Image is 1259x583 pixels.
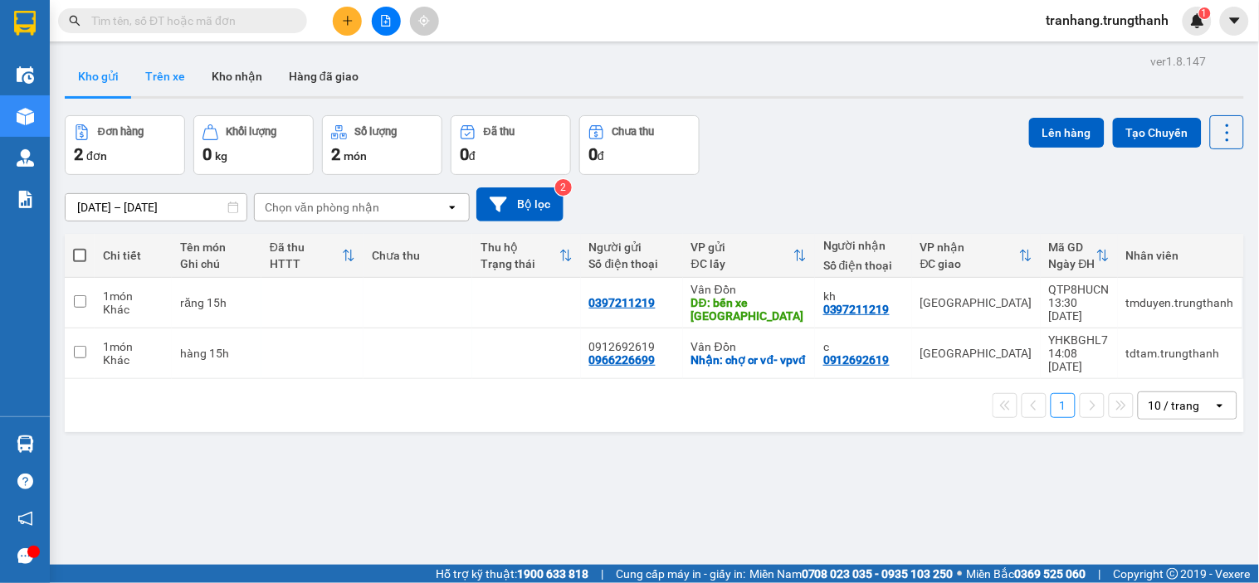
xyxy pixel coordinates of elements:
div: Trạng thái [481,257,559,270]
button: Đơn hàng2đơn [65,115,185,175]
span: Hỗ trợ kỹ thuật: [436,565,588,583]
div: 0397211219 [823,303,890,316]
div: Đã thu [484,126,515,138]
button: Kho nhận [198,56,276,96]
div: Người gửi [589,240,675,254]
div: Khác [103,303,163,316]
th: Toggle SortBy [261,234,364,278]
button: Hàng đã giao [276,56,372,96]
div: Nhân viên [1126,249,1234,262]
span: đ [598,149,604,163]
div: Chưa thu [612,126,655,138]
div: ver 1.8.147 [1151,52,1207,70]
img: warehouse-icon [17,149,34,167]
div: 0912692619 [589,340,675,353]
span: Miền Bắc [967,565,1086,583]
div: c [823,340,904,353]
div: Ghi chú [180,257,252,270]
button: Trên xe [132,56,198,96]
div: Đã thu [270,240,342,254]
div: 1 món [103,289,163,303]
button: Lên hàng [1029,118,1105,148]
div: VP nhận [920,240,1019,254]
button: Khối lượng0kg [193,115,314,175]
div: Thu hộ [481,240,559,254]
span: 2 [74,144,83,164]
svg: open [446,201,459,214]
span: đ [469,149,476,163]
div: Chọn văn phòng nhận [265,199,379,216]
button: Kho gửi [65,56,132,96]
span: copyright [1167,568,1178,580]
button: Tạo Chuyến [1113,118,1202,148]
div: Vân Đồn [691,340,807,353]
img: icon-new-feature [1190,13,1205,28]
button: Đã thu0đ [451,115,571,175]
span: 0 [588,144,598,164]
svg: open [1213,399,1227,412]
img: solution-icon [17,191,34,208]
div: 1 món [103,340,163,353]
span: caret-down [1227,13,1242,28]
div: Tên món [180,240,252,254]
div: 0966226699 [589,353,656,367]
th: Toggle SortBy [912,234,1041,278]
div: 0912692619 [823,353,890,367]
div: 0397211219 [589,296,656,309]
span: file-add [380,15,392,27]
span: Miền Nam [749,565,954,583]
button: Bộ lọc [476,187,564,221]
sup: 1 [1199,7,1211,19]
div: tdtam.trungthanh [1126,347,1234,360]
div: Khối lượng [227,126,277,138]
img: warehouse-icon [17,66,34,84]
div: Người nhận [823,239,904,252]
span: 1 [1202,7,1208,19]
strong: 0369 525 060 [1015,567,1086,581]
div: ĐC giao [920,257,1019,270]
div: 14:08 [DATE] [1049,347,1110,373]
button: 1 [1051,393,1076,418]
th: Toggle SortBy [1041,234,1118,278]
div: HTTT [270,257,342,270]
div: YHKBGHL7 [1049,333,1110,347]
div: Ngày ĐH [1049,257,1096,270]
div: Chưa thu [372,249,464,262]
input: Tìm tên, số ĐT hoặc mã đơn [91,12,287,30]
div: Khác [103,353,163,367]
div: DĐ: bến xe cẩm phả [691,296,807,323]
span: search [69,15,81,27]
span: 2 [331,144,340,164]
img: logo-vxr [14,11,36,36]
div: [GEOGRAPHIC_DATA] [920,296,1032,309]
input: Select a date range. [66,194,246,221]
button: plus [333,7,362,36]
span: đơn [86,149,107,163]
strong: 1900 633 818 [517,567,588,581]
span: 0 [203,144,212,164]
div: Mã GD [1049,240,1096,254]
span: notification [17,511,33,527]
div: VP gửi [691,240,793,254]
div: Số điện thoại [823,259,904,272]
div: QTP8HUCN [1049,283,1110,296]
span: ⚪️ [958,571,963,577]
img: warehouse-icon [17,435,34,453]
div: hàng 15h [180,347,252,360]
div: Vân Đồn [691,283,807,296]
span: tranhang.trungthanh [1033,10,1183,31]
img: warehouse-icon [17,108,34,125]
strong: 0708 023 035 - 0935 103 250 [802,567,954,581]
span: question-circle [17,474,33,489]
button: caret-down [1220,7,1249,36]
span: | [1099,565,1101,583]
div: răng 15h [180,296,252,309]
div: Đơn hàng [98,126,144,138]
button: Chưa thu0đ [579,115,700,175]
div: [GEOGRAPHIC_DATA] [920,347,1032,360]
span: 0 [460,144,469,164]
span: món [344,149,367,163]
th: Toggle SortBy [683,234,815,278]
span: Cung cấp máy in - giấy in: [616,565,745,583]
button: aim [410,7,439,36]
